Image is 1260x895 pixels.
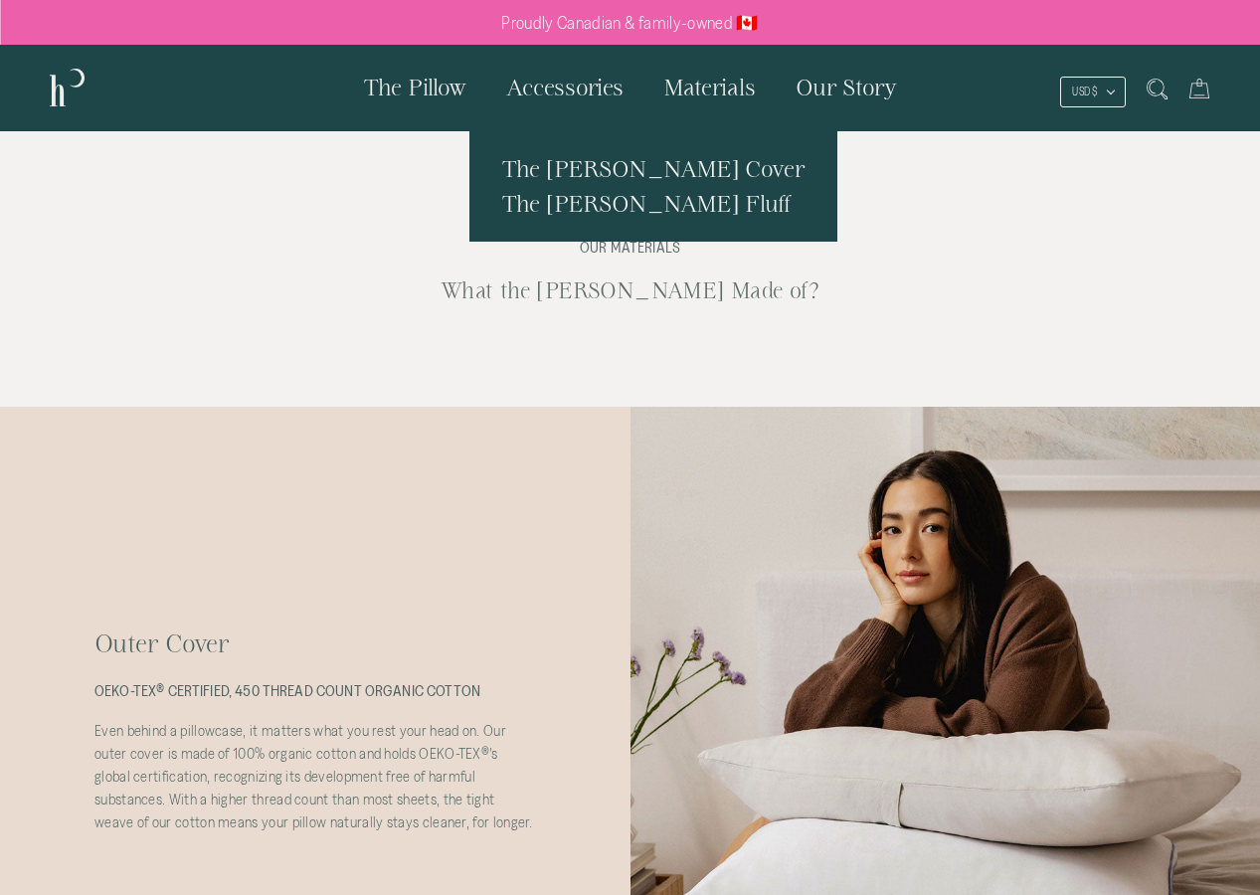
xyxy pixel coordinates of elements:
[364,75,466,99] span: The Pillow
[94,719,535,834] p: Even behind a pillowcase, it matters what you rest your head on. Our outer cover is made of 100% ...
[344,45,486,130] a: The Pillow
[501,13,759,33] p: Proudly Canadian & family-owned 🇨🇦
[486,45,643,130] a: Accessories
[502,151,805,186] a: The [PERSON_NAME] Cover
[94,626,535,661] h2: Outer Cover
[776,45,917,130] a: Our Story
[506,75,624,99] span: Accessories
[663,75,756,99] span: Materials
[94,682,535,699] p: OEKO-TEX® CERTIFIED, 450 THREAD COUNT ORGANIC COTTON
[502,186,791,221] a: The [PERSON_NAME] Fluff
[502,191,791,216] span: The [PERSON_NAME] Fluff
[133,275,1128,307] p: What the [PERSON_NAME] Made of?
[643,45,776,130] a: Materials
[502,156,805,181] span: The [PERSON_NAME] Cover
[796,75,897,99] span: Our Story
[1060,77,1126,107] button: USD $
[133,239,1128,256] p: Our Materials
